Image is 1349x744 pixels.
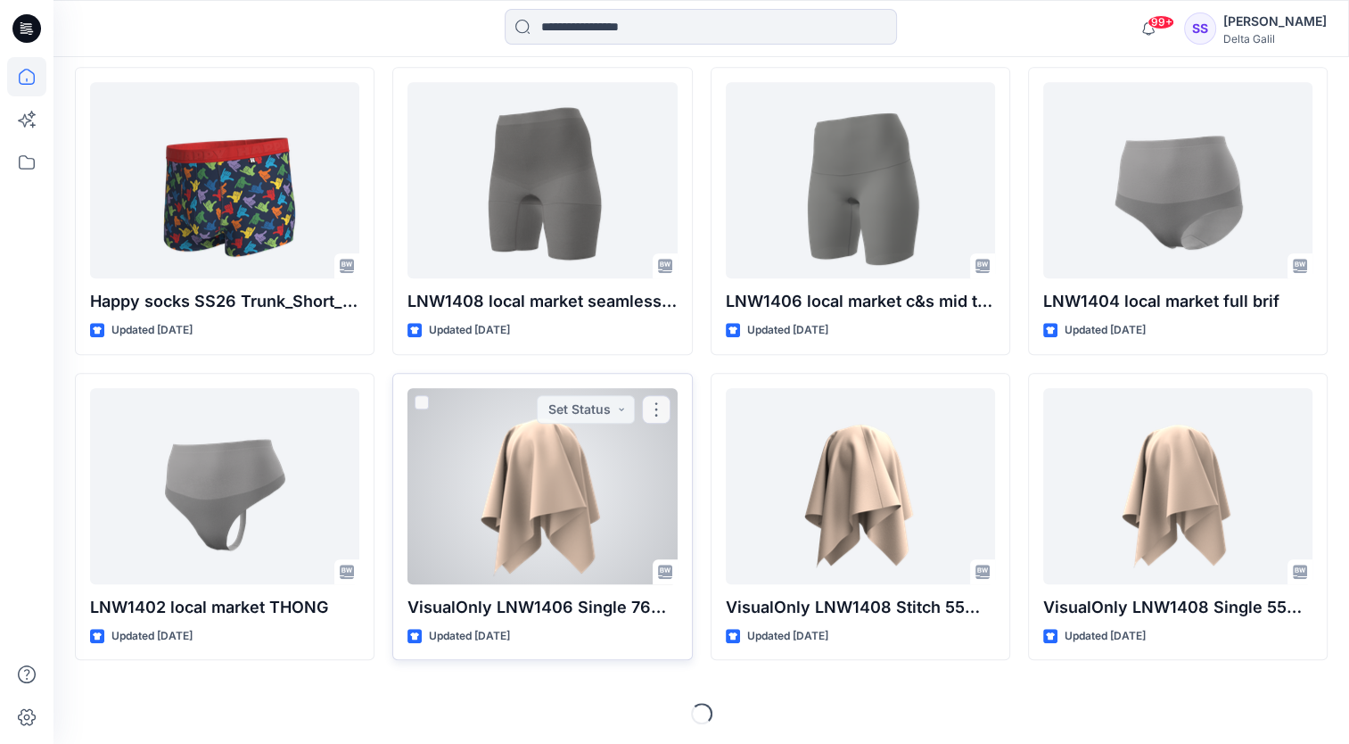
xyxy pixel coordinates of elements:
[1043,388,1312,584] a: VisualOnly LNW1408 Single 55% Nylon 45% Elastane
[726,82,995,278] a: LNW1406 local market c&s mid thigh
[726,289,995,314] p: LNW1406 local market c&s mid thigh
[1065,627,1146,646] p: Updated [DATE]
[407,82,677,278] a: LNW1408 local market seamless mid thigh
[90,82,359,278] a: Happy socks SS26 Trunk_Short_Boxer
[1043,595,1312,620] p: VisualOnly LNW1408 Single 55% Nylon 45% Elastane
[407,388,677,584] a: VisualOnly LNW1406 Single 76% Polyamide 24% Elastane
[407,595,677,620] p: VisualOnly LNW1406 Single 76% Polyamide 24% Elastane
[407,289,677,314] p: LNW1408 local market seamless mid thigh
[1223,11,1327,32] div: [PERSON_NAME]
[726,388,995,584] a: VisualOnly LNW1408 Stitch 55% Nylon 45% Elastane
[1065,321,1146,340] p: Updated [DATE]
[1043,82,1312,278] a: LNW1404 local market full brif
[429,627,510,646] p: Updated [DATE]
[1043,289,1312,314] p: LNW1404 local market full brif
[90,289,359,314] p: Happy socks SS26 Trunk_Short_Boxer
[747,321,828,340] p: Updated [DATE]
[1147,15,1174,29] span: 99+
[111,627,193,646] p: Updated [DATE]
[111,321,193,340] p: Updated [DATE]
[429,321,510,340] p: Updated [DATE]
[90,595,359,620] p: LNW1402 local market THONG
[747,627,828,646] p: Updated [DATE]
[726,595,995,620] p: VisualOnly LNW1408 Stitch 55% Nylon 45% Elastane
[1184,12,1216,45] div: SS
[1223,32,1327,45] div: Delta Galil
[90,388,359,584] a: LNW1402 local market THONG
